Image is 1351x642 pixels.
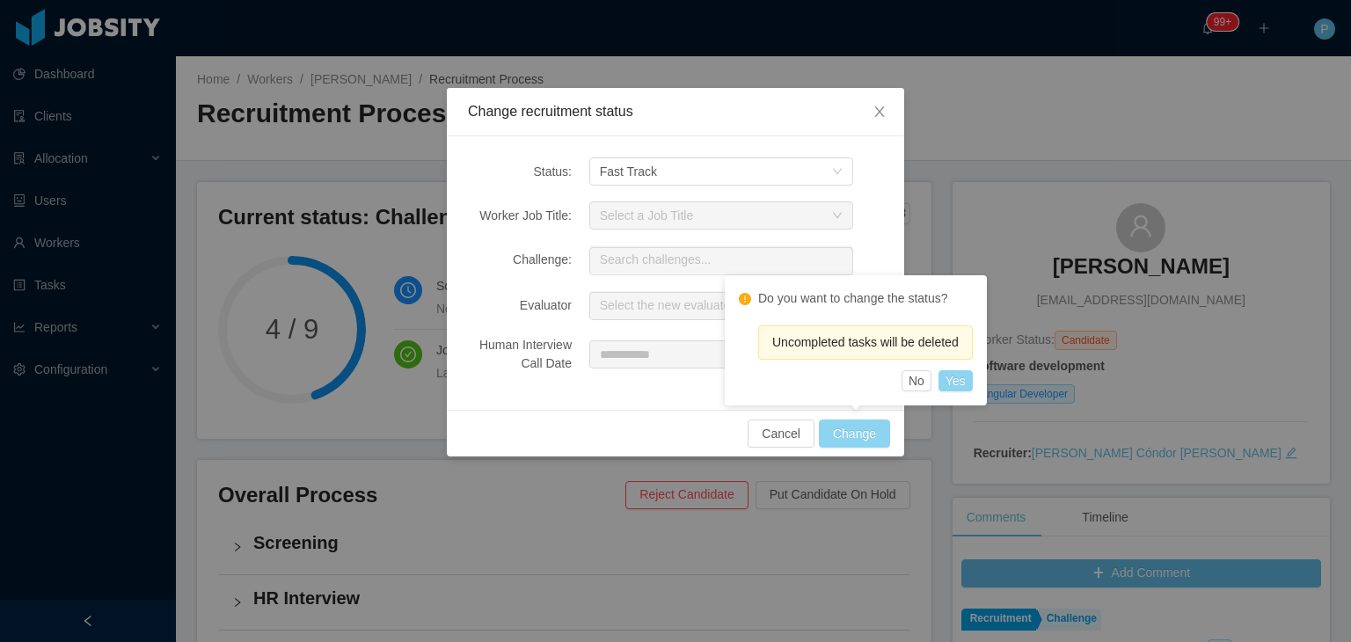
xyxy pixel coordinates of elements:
div: Change recruitment status [468,102,883,121]
i: icon: down [832,166,843,179]
i: icon: exclamation-circle [739,293,751,305]
button: Cancel [748,419,814,448]
div: Worker Job Title: [468,207,572,225]
span: Uncompleted tasks will be deleted [772,335,959,349]
text: Do you want to change the status? [758,291,948,305]
div: Fast Track [600,158,657,185]
button: Change [819,419,890,448]
i: icon: down [832,210,843,223]
div: Challenge: [468,251,572,269]
button: Close [855,88,904,137]
button: No [902,370,931,391]
i: icon: close [873,105,887,119]
div: Select a Job Title [600,207,823,224]
div: Human Interview Call Date [468,336,572,373]
div: Status: [468,163,572,181]
div: Evaluator [468,296,572,315]
button: Yes [938,370,973,391]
